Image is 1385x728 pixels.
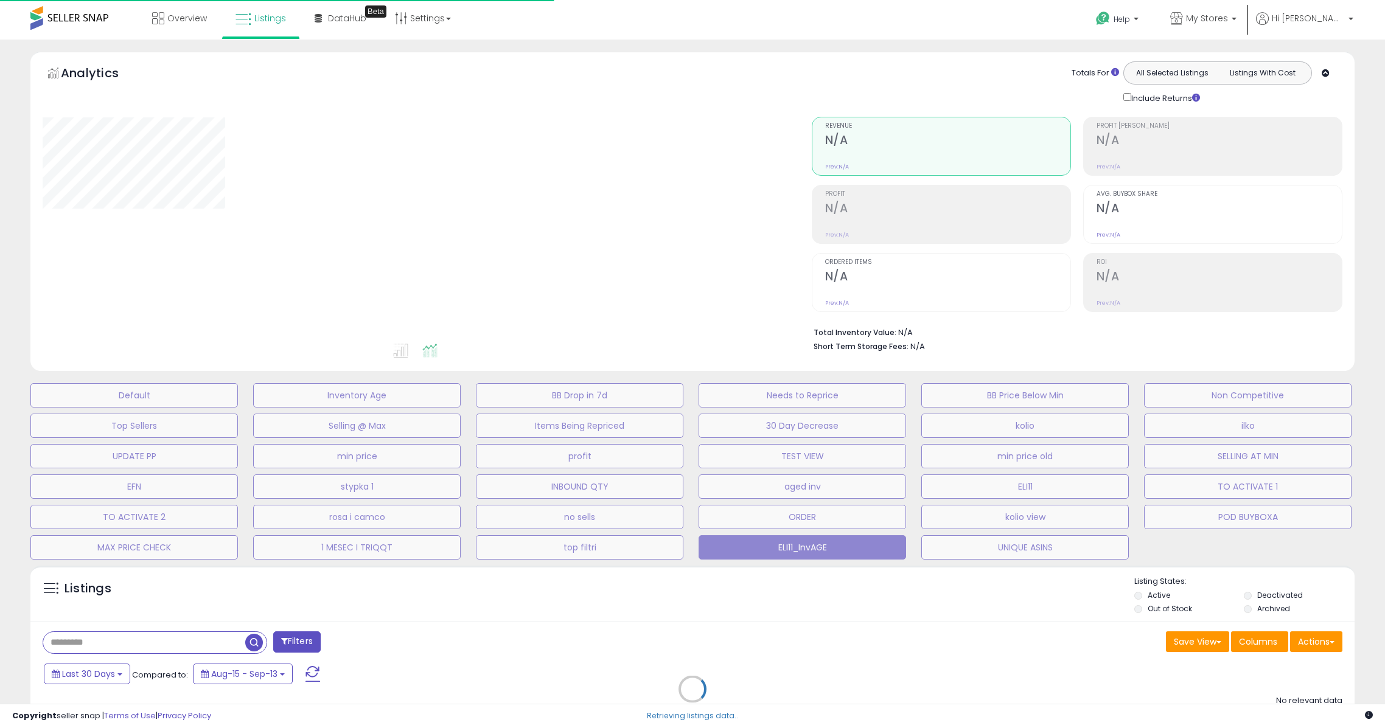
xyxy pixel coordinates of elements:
div: seller snap | | [12,710,211,722]
button: no sells [476,505,683,529]
small: Prev: N/A [825,163,849,170]
small: Prev: N/A [825,299,849,307]
span: DataHub [328,12,366,24]
button: profit [476,444,683,468]
h2: N/A [825,201,1070,218]
button: TO ACTIVATE 1 [1144,474,1352,499]
h2: N/A [1097,201,1342,218]
button: Top Sellers [30,414,238,438]
button: Selling @ Max [253,414,461,438]
button: All Selected Listings [1127,65,1218,81]
button: ELI11_InvAGE [699,535,906,560]
h2: N/A [825,133,1070,150]
button: TO ACTIVATE 2 [30,505,238,529]
button: TEST VIEW [699,444,906,468]
span: N/A [910,341,925,352]
button: INBOUND QTY [476,474,683,499]
button: ORDER [699,505,906,529]
button: top filtri [476,535,683,560]
div: Include Returns [1114,91,1215,105]
button: BB Price Below Min [921,383,1129,407]
div: Retrieving listings data.. [647,710,738,721]
button: kolio view [921,505,1129,529]
button: SELLING AT MIN [1144,444,1352,468]
h2: N/A [1097,133,1342,150]
button: ilko [1144,414,1352,438]
button: stypka 1 [253,474,461,499]
h2: N/A [825,269,1070,286]
button: EFN [30,474,238,499]
a: Help [1086,2,1151,40]
h2: N/A [1097,269,1342,286]
b: Total Inventory Value: [814,327,896,338]
button: Non Competitive [1144,383,1352,407]
button: Needs to Reprice [699,383,906,407]
span: Avg. Buybox Share [1097,191,1342,198]
span: Hi [PERSON_NAME] [1272,12,1345,24]
li: N/A [814,324,1334,339]
button: Default [30,383,238,407]
button: kolio [921,414,1129,438]
button: min price old [921,444,1129,468]
small: Prev: N/A [825,231,849,238]
button: Inventory Age [253,383,461,407]
span: Overview [167,12,207,24]
b: Short Term Storage Fees: [814,341,909,352]
strong: Copyright [12,710,57,721]
button: 30 Day Decrease [699,414,906,438]
a: Hi [PERSON_NAME] [1256,12,1353,40]
span: Listings [254,12,286,24]
div: Tooltip anchor [365,5,386,18]
button: Items Being Repriced [476,414,683,438]
span: Ordered Items [825,259,1070,266]
span: My Stores [1186,12,1228,24]
small: Prev: N/A [1097,231,1120,238]
button: BB Drop in 7d [476,383,683,407]
span: Profit [825,191,1070,198]
small: Prev: N/A [1097,163,1120,170]
button: rosa i camco [253,505,461,529]
span: Revenue [825,123,1070,130]
span: Help [1114,14,1130,24]
button: aged inv [699,474,906,499]
div: Totals For [1072,68,1119,79]
button: 1 MESEC I TRIQQT [253,535,461,560]
button: ELI11 [921,474,1129,499]
button: MAX PRICE CHECK [30,535,238,560]
button: UNIQUE ASINS [921,535,1129,560]
span: Profit [PERSON_NAME] [1097,123,1342,130]
i: Get Help [1095,11,1111,26]
span: ROI [1097,259,1342,266]
button: UPDATE PP [30,444,238,468]
h5: Analytics [61,64,142,85]
small: Prev: N/A [1097,299,1120,307]
button: min price [253,444,461,468]
button: POD BUYBOXA [1144,505,1352,529]
button: Listings With Cost [1217,65,1308,81]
